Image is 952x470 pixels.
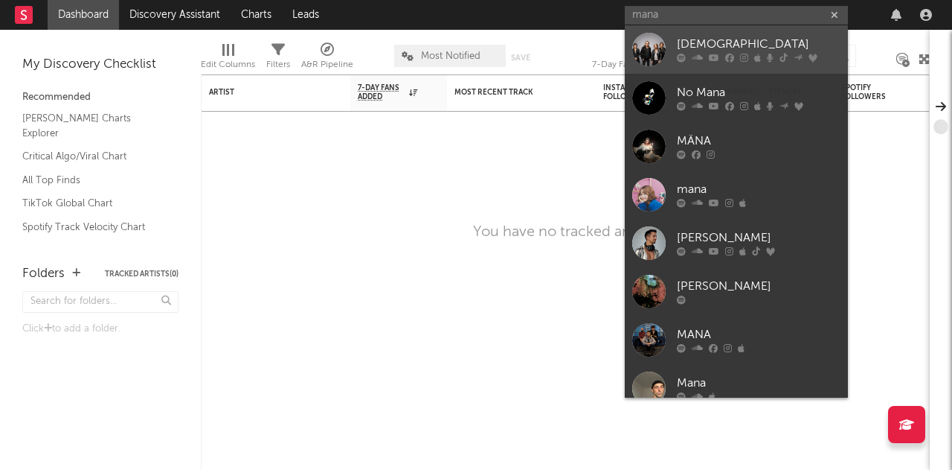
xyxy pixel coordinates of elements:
[625,25,848,74] a: [DEMOGRAPHIC_DATA]
[266,56,290,74] div: Filters
[22,265,65,283] div: Folders
[603,83,655,101] div: Instagram Followers
[677,133,840,150] div: MÄNA
[454,88,566,97] div: Most Recent Track
[22,172,164,188] a: All Top Finds
[677,278,840,296] div: [PERSON_NAME]
[677,326,840,344] div: MANA
[358,83,405,101] span: 7-Day Fans Added
[625,316,848,364] a: MANA
[421,51,480,61] span: Most Notified
[201,56,255,74] div: Edit Columns
[677,229,840,247] div: [PERSON_NAME]
[266,37,290,80] div: Filters
[625,171,848,219] a: mana
[22,195,164,212] a: TikTok Global Chart
[22,89,178,107] div: Recommended
[677,36,840,54] div: [DEMOGRAPHIC_DATA]
[301,56,353,74] div: A&R Pipeline
[22,291,178,313] input: Search for folders...
[677,181,840,199] div: mana
[22,219,164,235] a: Spotify Track Velocity Chart
[301,37,353,80] div: A&R Pipeline
[105,270,178,278] button: Tracked Artists(0)
[592,37,704,80] div: 7-Day Fans Added (7-Day Fans Added)
[22,320,178,338] div: Click to add a folder.
[625,6,848,25] input: Search for artists
[625,267,848,316] a: [PERSON_NAME]
[201,37,255,80] div: Edit Columns
[511,54,530,62] button: Save
[473,223,658,241] div: You have no tracked artists.
[677,375,840,393] div: Mana
[677,84,840,102] div: No Mana
[625,122,848,171] a: MÄNA
[209,88,321,97] div: Artist
[625,364,848,413] a: Mana
[841,83,893,101] div: Spotify Followers
[22,110,164,141] a: [PERSON_NAME] Charts Explorer
[625,219,848,267] a: [PERSON_NAME]
[592,56,704,74] div: 7-Day Fans Added (7-Day Fans Added)
[625,74,848,122] a: No Mana
[22,148,164,165] a: Critical Algo/Viral Chart
[22,56,178,74] div: My Discovery Checklist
